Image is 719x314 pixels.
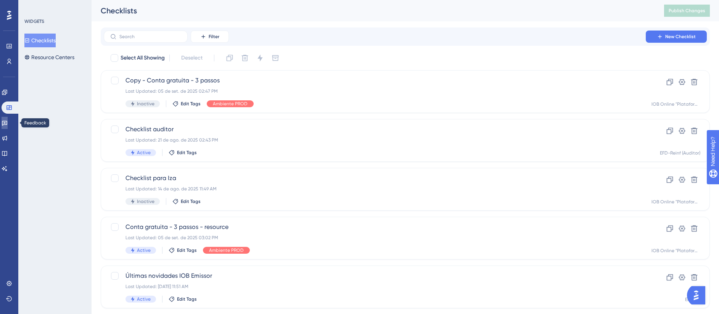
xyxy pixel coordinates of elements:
[174,51,209,65] button: Deselect
[125,271,624,280] span: Últimas novidades IOB Emissor
[651,199,700,205] div: IOB Online "Plataforma"
[137,198,154,205] span: Inactive
[169,150,197,156] button: Edit Tags
[181,53,203,63] span: Deselect
[101,5,645,16] div: Checklists
[125,283,624,290] div: Last Updated: [DATE] 11:51 AM
[125,137,624,143] div: Last Updated: 21 de ago. de 2025 02:43 PM
[181,198,201,205] span: Edit Tags
[137,296,151,302] span: Active
[125,125,624,134] span: Checklist auditor
[137,101,154,107] span: Inactive
[665,34,696,40] span: New Checklist
[137,150,151,156] span: Active
[169,296,197,302] button: Edit Tags
[669,8,705,14] span: Publish Changes
[125,222,624,232] span: Conta gratuita - 3 passos - resource
[125,186,624,192] div: Last Updated: 14 de ago. de 2025 11:49 AM
[172,101,201,107] button: Edit Tags
[646,31,707,43] button: New Checklist
[125,76,624,85] span: Copy - Conta gratuita - 3 passos
[191,31,229,43] button: Filter
[125,88,624,94] div: Last Updated: 05 de set. de 2025 02:47 PM
[209,247,244,253] span: Ambiente PROD
[125,174,624,183] span: Checklist para Iza
[24,34,56,47] button: Checklists
[177,150,197,156] span: Edit Tags
[687,284,710,307] iframe: UserGuiding AI Assistant Launcher
[685,296,700,303] div: Emissor
[177,296,197,302] span: Edit Tags
[177,247,197,253] span: Edit Tags
[651,101,700,107] div: IOB Online "Plataforma"
[181,101,201,107] span: Edit Tags
[121,53,165,63] span: Select All Showing
[125,235,624,241] div: Last Updated: 05 de set. de 2025 03:02 PM
[664,5,710,17] button: Publish Changes
[209,34,219,40] span: Filter
[651,248,700,254] div: IOB Online "Plataforma"
[213,101,248,107] span: Ambiente PROD
[24,50,74,64] button: Resource Centers
[24,18,44,24] div: WIDGETS
[137,247,151,253] span: Active
[660,150,700,156] div: EFD-Reinf (Auditor)
[169,247,197,253] button: Edit Tags
[119,34,181,39] input: Search
[172,198,201,205] button: Edit Tags
[18,2,48,11] span: Need Help?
